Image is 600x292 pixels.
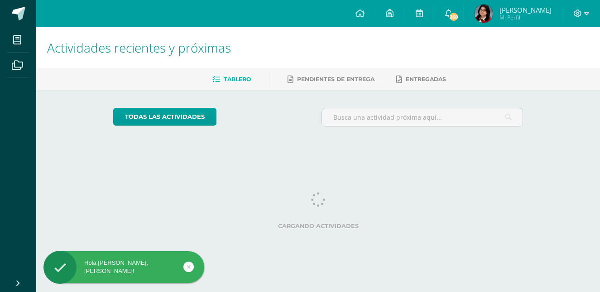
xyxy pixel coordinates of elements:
[475,5,493,23] img: fa9024f8572d94cca71e3822f1cb3514.png
[113,108,216,126] a: todas las Actividades
[47,39,231,56] span: Actividades recientes y próximas
[449,12,459,22] span: 268
[396,72,446,87] a: Entregadas
[212,72,251,87] a: Tablero
[499,14,552,21] span: Mi Perfil
[322,108,523,126] input: Busca una actividad próxima aquí...
[288,72,374,87] a: Pendientes de entrega
[113,223,523,229] label: Cargando actividades
[499,5,552,15] span: [PERSON_NAME]
[297,76,374,83] span: Pendientes de entrega
[224,76,251,83] span: Tablero
[43,259,204,275] div: Hola [PERSON_NAME], [PERSON_NAME]!
[406,76,446,83] span: Entregadas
